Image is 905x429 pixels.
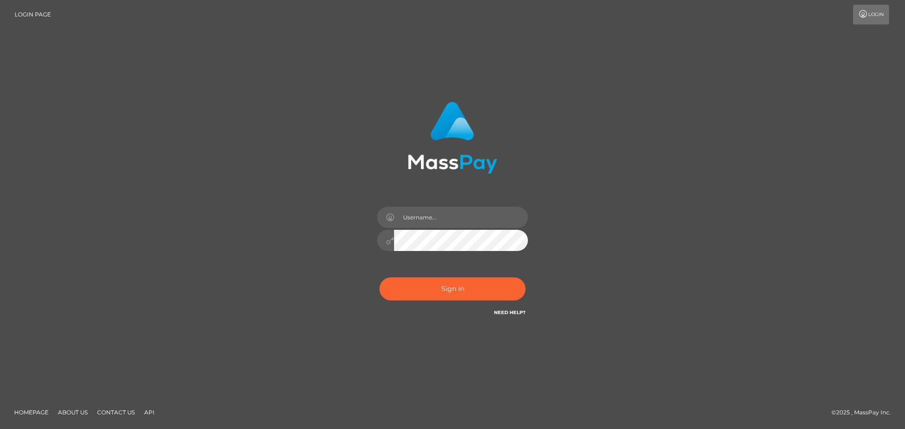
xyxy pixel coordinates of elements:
a: Homepage [10,405,52,420]
a: Login Page [15,5,51,24]
input: Username... [394,207,528,228]
a: Need Help? [494,309,526,316]
a: Login [853,5,889,24]
button: Sign in [379,277,526,300]
a: API [140,405,158,420]
div: © 2025 , MassPay Inc. [831,407,898,418]
a: Contact Us [93,405,139,420]
img: MassPay Login [408,102,497,174]
a: About Us [54,405,91,420]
